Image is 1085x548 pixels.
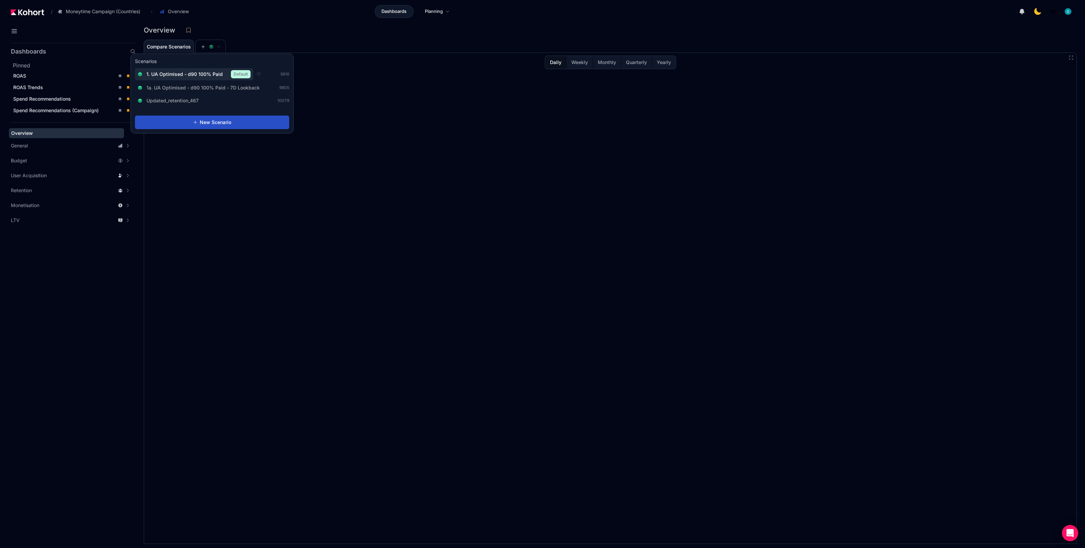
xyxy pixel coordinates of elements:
[135,58,157,66] h3: Scenarios
[280,72,289,77] span: 9816
[598,59,616,66] span: Monthly
[621,56,652,69] button: Quarterly
[11,9,44,15] img: Kohort logo
[135,82,267,93] button: 1a. UA Optimised - d90 100% Paid - 7D Lookback
[13,96,71,102] span: Spend Recommendations
[11,130,33,136] span: Overview
[11,187,32,194] span: Retention
[13,84,43,90] span: ROAS Trends
[231,70,251,78] span: Default
[13,107,99,113] span: Spend Recommendations (Campaign)
[375,5,414,18] a: Dashboards
[13,73,26,79] span: ROAS
[279,85,289,90] span: 9905
[11,217,20,224] span: LTV
[657,59,671,66] span: Yearly
[146,71,223,78] span: 1. UA Optimised - d90 100% Paid
[11,142,28,149] span: General
[11,71,134,81] a: ROAS
[571,59,588,66] span: Weekly
[11,82,134,93] a: ROAS Trends
[11,172,47,179] span: User Acquisition
[146,97,199,104] span: Updated_retention_467
[135,95,205,106] button: Updated_retention_467
[11,202,39,209] span: Monetisation
[11,105,134,116] a: Spend Recommendations (Campaign)
[566,56,593,69] button: Weekly
[13,61,136,69] h2: Pinned
[652,56,676,69] button: Yearly
[168,8,189,15] span: Overview
[135,116,289,129] button: New Scenario
[150,9,154,14] span: ›
[54,6,147,17] button: Moneytime Campaign (Countries)
[626,59,647,66] span: Quarterly
[156,6,196,17] button: Overview
[545,56,566,69] button: Daily
[144,27,179,34] h3: Overview
[146,84,260,91] span: 1a. UA Optimised - d90 100% Paid - 7D Lookback
[9,128,124,138] a: Overview
[147,44,191,49] span: Compare Scenarios
[11,157,27,164] span: Budget
[593,56,621,69] button: Monthly
[200,119,231,126] span: New Scenario
[1068,55,1074,60] button: Fullscreen
[1050,8,1057,15] img: logo_MoneyTimeLogo_1_20250619094856634230.png
[381,8,407,15] span: Dashboards
[45,8,53,15] span: /
[1062,525,1078,541] div: Open Intercom Messenger
[11,94,134,104] a: Spend Recommendations
[277,98,289,103] span: 10079
[11,48,46,55] h2: Dashboards
[418,5,457,18] a: Planning
[66,8,140,15] span: Moneytime Campaign (Countries)
[425,8,443,15] span: Planning
[135,68,253,80] button: 1. UA Optimised - d90 100% PaidDefault
[550,59,561,66] span: Daily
